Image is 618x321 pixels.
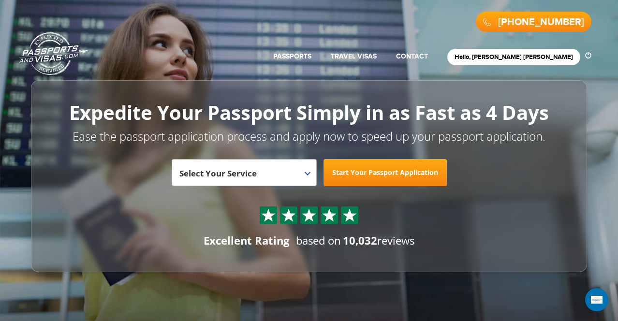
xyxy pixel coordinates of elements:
img: Sprite St [261,208,276,222]
p: Ease the passport application process and apply now to speed up your passport application. [53,128,565,145]
a: Passports [273,52,311,60]
span: reviews [343,233,414,248]
img: Sprite St [342,208,357,222]
h1: Expedite Your Passport Simply in as Fast as 4 Days [53,102,565,123]
span: based on [296,233,341,248]
div: Open Intercom Messenger [585,288,608,311]
img: Sprite St [281,208,296,222]
a: Passports & [DOMAIN_NAME] [19,32,88,75]
img: Sprite St [322,208,337,222]
a: Travel Visas [331,52,377,60]
strong: 10,032 [343,233,377,248]
span: Select Your Service [179,168,257,179]
span: Select Your Service [179,163,307,190]
a: Hello, [PERSON_NAME] [PERSON_NAME] [455,53,573,61]
span: Select Your Service [172,159,317,186]
img: Sprite St [302,208,316,222]
a: Contact [396,52,428,60]
div: Excellent Rating [204,233,289,248]
a: Start Your Passport Application [324,159,447,186]
a: [PHONE_NUMBER] [498,16,584,28]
